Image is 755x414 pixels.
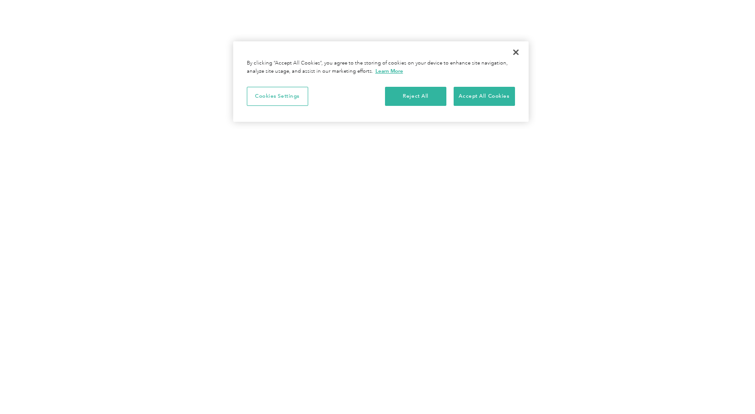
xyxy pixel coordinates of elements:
[247,60,515,75] div: By clicking “Accept All Cookies”, you agree to the storing of cookies on your device to enhance s...
[385,87,446,106] button: Reject All
[233,41,529,122] div: Cookie banner
[506,42,526,62] button: Close
[375,68,403,74] a: More information about your privacy, opens in a new tab
[454,87,515,106] button: Accept All Cookies
[247,87,308,106] button: Cookies Settings
[233,41,529,122] div: Privacy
